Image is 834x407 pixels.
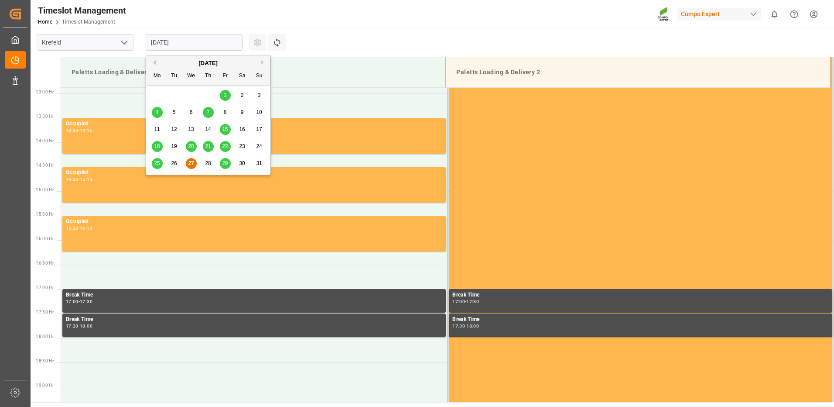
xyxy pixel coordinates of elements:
[254,107,265,118] div: Choose Sunday, August 10th, 2025
[36,359,54,363] span: 18:30 Hr
[169,141,180,152] div: Choose Tuesday, August 19th, 2025
[79,177,80,181] div: -
[36,261,54,266] span: 16:30 Hr
[237,107,248,118] div: Choose Saturday, August 9th, 2025
[36,285,54,290] span: 17:00 Hr
[465,324,466,328] div: -
[465,300,466,304] div: -
[154,126,160,132] span: 11
[261,60,266,65] button: Next Month
[169,158,180,169] div: Choose Tuesday, August 26th, 2025
[203,107,214,118] div: Choose Thursday, August 7th, 2025
[169,71,180,82] div: Tu
[784,4,804,24] button: Help Center
[79,226,80,230] div: -
[66,169,442,177] div: Occupied
[80,324,92,328] div: 18:00
[254,124,265,135] div: Choose Sunday, August 17th, 2025
[452,300,465,304] div: 17:00
[186,141,197,152] div: Choose Wednesday, August 20th, 2025
[207,109,210,115] span: 7
[66,226,79,230] div: 15:30
[241,109,244,115] span: 9
[80,177,92,181] div: 15:15
[79,128,80,132] div: -
[169,124,180,135] div: Choose Tuesday, August 12th, 2025
[258,92,261,98] span: 3
[237,90,248,101] div: Choose Saturday, August 2nd, 2025
[36,163,54,168] span: 14:30 Hr
[186,107,197,118] div: Choose Wednesday, August 6th, 2025
[173,109,176,115] span: 5
[80,300,92,304] div: 17:30
[79,300,80,304] div: -
[220,124,231,135] div: Choose Friday, August 15th, 2025
[66,120,442,128] div: Occupied
[224,92,227,98] span: 1
[254,71,265,82] div: Su
[36,383,54,388] span: 19:00 Hr
[154,160,160,166] span: 25
[203,71,214,82] div: Th
[453,64,823,80] div: Paletts Loading & Delivery 2
[38,4,126,17] div: Timeslot Management
[239,143,245,149] span: 23
[237,71,248,82] div: Sa
[36,90,54,94] span: 13:00 Hr
[220,141,231,152] div: Choose Friday, August 22nd, 2025
[186,124,197,135] div: Choose Wednesday, August 13th, 2025
[203,124,214,135] div: Choose Thursday, August 14th, 2025
[80,226,92,230] div: 16:15
[677,6,765,22] button: Compo Expert
[117,36,130,49] button: open menu
[66,128,79,132] div: 13:30
[765,4,784,24] button: show 0 new notifications
[256,109,262,115] span: 10
[222,126,228,132] span: 15
[256,160,262,166] span: 31
[657,7,671,22] img: Screenshot%202023-09-29%20at%2010.02.21.png_1712312052.png
[239,160,245,166] span: 30
[237,158,248,169] div: Choose Saturday, August 30th, 2025
[220,158,231,169] div: Choose Friday, August 29th, 2025
[38,19,52,25] a: Home
[152,141,163,152] div: Choose Monday, August 18th, 2025
[188,143,194,149] span: 20
[68,64,438,80] div: Paletts Loading & Delivery 1
[241,92,244,98] span: 2
[80,128,92,132] div: 14:15
[79,324,80,328] div: -
[222,160,228,166] span: 29
[220,90,231,101] div: Choose Friday, August 1st, 2025
[254,158,265,169] div: Choose Sunday, August 31st, 2025
[186,71,197,82] div: We
[146,59,270,68] div: [DATE]
[66,315,442,324] div: Break Time
[66,291,442,300] div: Break Time
[36,187,54,192] span: 15:00 Hr
[466,300,479,304] div: 17:30
[186,158,197,169] div: Choose Wednesday, August 27th, 2025
[149,87,268,172] div: month 2025-08
[152,107,163,118] div: Choose Monday, August 4th, 2025
[150,60,156,65] button: Previous Month
[37,34,133,51] input: Type to search/select
[256,143,262,149] span: 24
[169,107,180,118] div: Choose Tuesday, August 5th, 2025
[152,158,163,169] div: Choose Monday, August 25th, 2025
[220,71,231,82] div: Fr
[205,126,211,132] span: 14
[205,160,211,166] span: 28
[222,143,228,149] span: 22
[254,90,265,101] div: Choose Sunday, August 3rd, 2025
[452,315,829,324] div: Break Time
[171,143,177,149] span: 19
[203,158,214,169] div: Choose Thursday, August 28th, 2025
[452,291,829,300] div: Break Time
[152,124,163,135] div: Choose Monday, August 11th, 2025
[205,143,211,149] span: 21
[254,141,265,152] div: Choose Sunday, August 24th, 2025
[190,109,193,115] span: 6
[203,141,214,152] div: Choose Thursday, August 21st, 2025
[237,141,248,152] div: Choose Saturday, August 23rd, 2025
